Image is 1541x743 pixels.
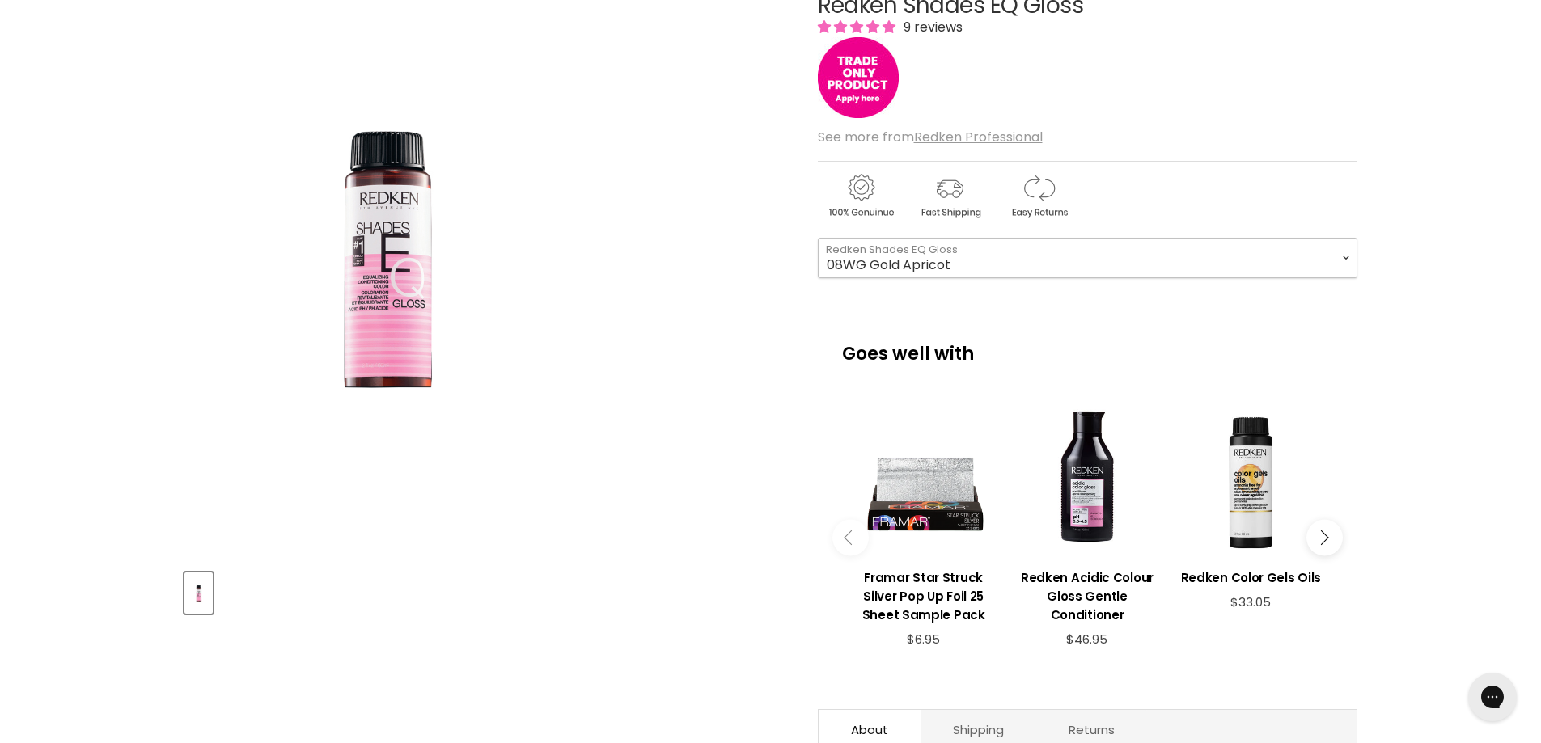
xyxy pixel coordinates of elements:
[1014,408,1161,555] a: View product:Redken Acidic Colour Gloss Gentle Conditioner
[1177,568,1324,587] h3: Redken Color Gels Oils
[1066,631,1107,648] span: $46.95
[182,568,791,614] div: Product thumbnails
[907,631,940,648] span: $6.95
[1014,568,1161,624] h3: Redken Acidic Colour Gloss Gentle Conditioner
[818,171,904,221] img: genuine.gif
[818,18,899,36] span: 5.00 stars
[818,128,1043,146] span: See more from
[907,171,993,221] img: shipping.gif
[914,128,1043,146] a: Redken Professional
[184,572,213,614] button: Redken Shades EQ Gloss
[1230,593,1271,610] span: $33.05
[850,556,997,632] a: View product:Framar Star Struck Silver Pop Up Foil 25 Sheet Sample Pack
[850,568,997,624] h3: Framar Star Struck Silver Pop Up Foil 25 Sheet Sample Pack
[1014,556,1161,632] a: View product:Redken Acidic Colour Gloss Gentle Conditioner
[899,18,963,36] span: 9 reviews
[818,37,899,118] img: tradeonly_small.jpg
[1177,408,1324,555] a: View product:Redken Color Gels Oils
[186,574,211,612] img: Redken Shades EQ Gloss
[1177,556,1324,595] a: View product:Redken Color Gels Oils
[1460,667,1525,727] iframe: Gorgias live chat messenger
[996,171,1082,221] img: returns.gif
[850,408,997,555] a: View product:Framar Star Struck Silver Pop Up Foil 25 Sheet Sample Pack
[842,319,1333,372] p: Goes well with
